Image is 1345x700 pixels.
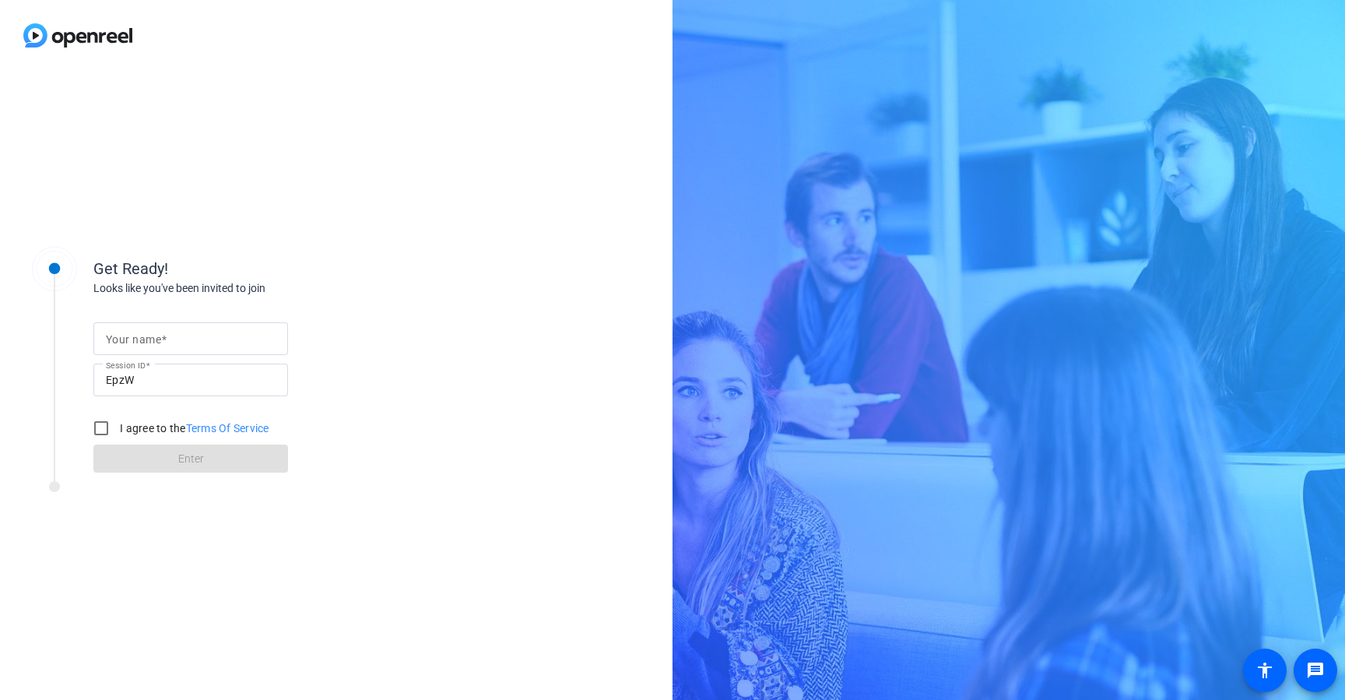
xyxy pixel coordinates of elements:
div: Get Ready! [93,257,405,280]
label: I agree to the [117,420,269,436]
mat-label: Your name [106,333,161,346]
a: Terms Of Service [186,422,269,434]
mat-icon: accessibility [1255,661,1274,680]
mat-label: Session ID [106,361,146,370]
mat-icon: message [1306,661,1325,680]
div: Looks like you've been invited to join [93,280,405,297]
